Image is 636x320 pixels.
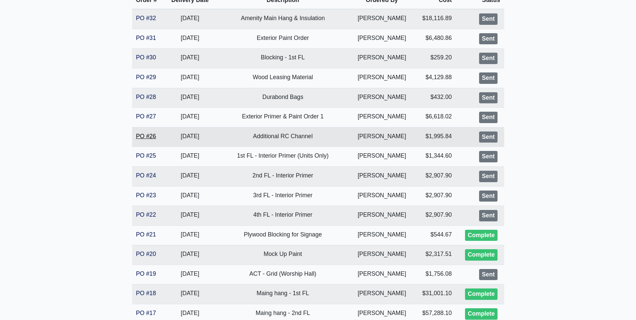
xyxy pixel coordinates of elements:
a: PO #20 [136,251,156,257]
td: Additional RC Channel [216,127,350,147]
td: [PERSON_NAME] [350,68,413,88]
a: PO #27 [136,113,156,120]
a: PO #26 [136,133,156,140]
td: $4,129.88 [414,68,456,88]
td: Exterior Primer & Paint Order 1 [216,108,350,127]
td: [DATE] [165,265,216,284]
td: [PERSON_NAME] [350,245,413,265]
td: [DATE] [165,245,216,265]
div: Sent [479,72,497,84]
td: Exterior Paint Order [216,29,350,49]
div: Sent [479,33,497,45]
td: [PERSON_NAME] [350,225,413,245]
a: PO #25 [136,152,156,159]
div: Sent [479,53,497,64]
td: [DATE] [165,186,216,206]
div: Complete [465,230,497,241]
td: $1,344.60 [414,147,456,167]
a: PO #17 [136,310,156,316]
td: [DATE] [165,88,216,108]
div: Complete [465,249,497,261]
td: [DATE] [165,147,216,167]
div: Sent [479,210,497,221]
div: Sent [479,191,497,202]
a: PO #24 [136,172,156,179]
td: Amenity Main Hang & Insulation [216,9,350,29]
td: [PERSON_NAME] [350,166,413,186]
td: [DATE] [165,206,216,226]
td: $259.20 [414,49,456,68]
td: [DATE] [165,284,216,304]
td: [PERSON_NAME] [350,127,413,147]
td: [DATE] [165,108,216,127]
div: Sent [479,269,497,280]
a: PO #29 [136,74,156,81]
td: [PERSON_NAME] [350,265,413,284]
td: 2nd FL - Interior Primer [216,166,350,186]
td: [PERSON_NAME] [350,9,413,29]
td: $1,995.84 [414,127,456,147]
td: $432.00 [414,88,456,108]
td: [PERSON_NAME] [350,49,413,68]
td: $6,618.02 [414,108,456,127]
div: Complete [465,308,497,320]
td: $2,907.90 [414,206,456,226]
div: Sent [479,112,497,123]
td: [DATE] [165,9,216,29]
td: [DATE] [165,166,216,186]
div: Sent [479,131,497,143]
td: $2,317.51 [414,245,456,265]
div: Sent [479,13,497,25]
td: $6,480.86 [414,29,456,49]
td: 4th FL - Interior Primer [216,206,350,226]
td: $2,907.90 [414,186,456,206]
td: Mock Up Paint [216,245,350,265]
td: [DATE] [165,49,216,68]
td: $1,756.08 [414,265,456,284]
a: PO #32 [136,15,156,21]
td: [DATE] [165,225,216,245]
td: [PERSON_NAME] [350,284,413,304]
td: ACT - Grid (Worship Hall) [216,265,350,284]
td: 1st FL - Interior Primer (Units Only) [216,147,350,167]
div: Sent [479,171,497,182]
a: PO #19 [136,270,156,277]
td: [DATE] [165,68,216,88]
td: [PERSON_NAME] [350,108,413,127]
a: PO #22 [136,211,156,218]
td: $18,116.89 [414,9,456,29]
td: $31,001.10 [414,284,456,304]
div: Complete [465,288,497,300]
div: Sent [479,92,497,104]
a: PO #21 [136,231,156,238]
td: [PERSON_NAME] [350,88,413,108]
td: $544.67 [414,225,456,245]
a: PO #23 [136,192,156,199]
td: Wood Leasing Material [216,68,350,88]
td: Plywood Blocking for Signage [216,225,350,245]
td: 3rd FL - Interior Primer [216,186,350,206]
td: $2,907.90 [414,166,456,186]
td: Blocking - 1st FL [216,49,350,68]
a: PO #18 [136,290,156,297]
a: PO #30 [136,54,156,61]
a: PO #31 [136,35,156,41]
td: [PERSON_NAME] [350,147,413,167]
td: [PERSON_NAME] [350,206,413,226]
td: [PERSON_NAME] [350,186,413,206]
td: Durabond Bags [216,88,350,108]
td: Maing hang - 1st FL [216,284,350,304]
td: [PERSON_NAME] [350,29,413,49]
td: [DATE] [165,29,216,49]
div: Sent [479,151,497,162]
a: PO #28 [136,94,156,100]
td: [DATE] [165,127,216,147]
